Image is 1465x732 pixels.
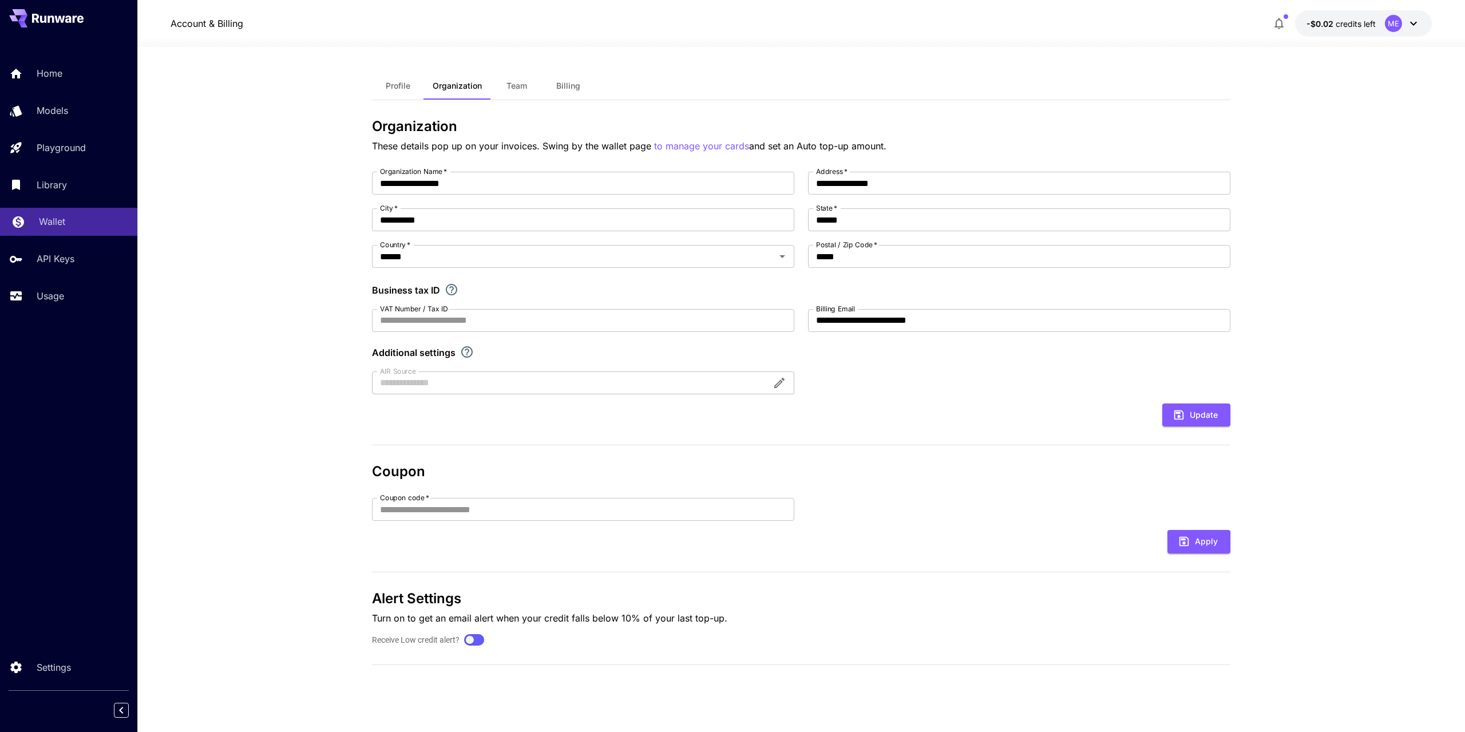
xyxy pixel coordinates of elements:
p: Business tax ID [372,283,440,297]
p: Playground [37,141,86,155]
span: These details pop up on your invoices. Swing by the wallet page [372,140,654,152]
p: Settings [37,660,71,674]
label: Coupon code [380,493,429,502]
h3: Organization [372,118,1230,134]
label: State [816,203,837,213]
a: Account & Billing [171,17,243,30]
button: -$0.01724ME [1295,10,1432,37]
button: Collapse sidebar [114,703,129,718]
button: to manage your cards [654,139,749,153]
p: Wallet [39,215,65,228]
label: Address [816,167,848,176]
p: Home [37,66,62,80]
label: Billing Email [816,304,855,314]
nav: breadcrumb [171,17,243,30]
p: Models [37,104,68,117]
label: VAT Number / Tax ID [380,304,448,314]
p: API Keys [37,252,74,266]
span: -$0.02 [1306,19,1336,29]
label: City [380,203,398,213]
button: Apply [1167,530,1230,553]
svg: If you are a business tax registrant, please enter your business tax ID here. [445,283,458,296]
p: Additional settings [372,346,456,359]
p: Usage [37,289,64,303]
label: Receive Low credit alert? [372,634,460,646]
p: Library [37,178,67,192]
button: Open [774,248,790,264]
span: and set an Auto top-up amount. [749,140,886,152]
p: Turn on to get an email alert when your credit falls below 10% of your last top-up. [372,611,1230,625]
button: Update [1162,403,1230,427]
label: Organization Name [380,167,447,176]
div: -$0.01724 [1306,18,1376,30]
label: AIR Source [380,366,415,376]
span: Team [506,81,527,91]
span: credits left [1336,19,1376,29]
svg: Explore additional customization settings [460,345,474,359]
h3: Alert Settings [372,591,1230,607]
span: Organization [433,81,482,91]
div: ME [1385,15,1402,32]
div: Collapse sidebar [122,700,137,721]
span: Profile [386,81,410,91]
span: Billing [556,81,580,91]
label: Country [380,240,410,250]
h3: Coupon [372,464,1230,480]
label: Postal / Zip Code [816,240,877,250]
